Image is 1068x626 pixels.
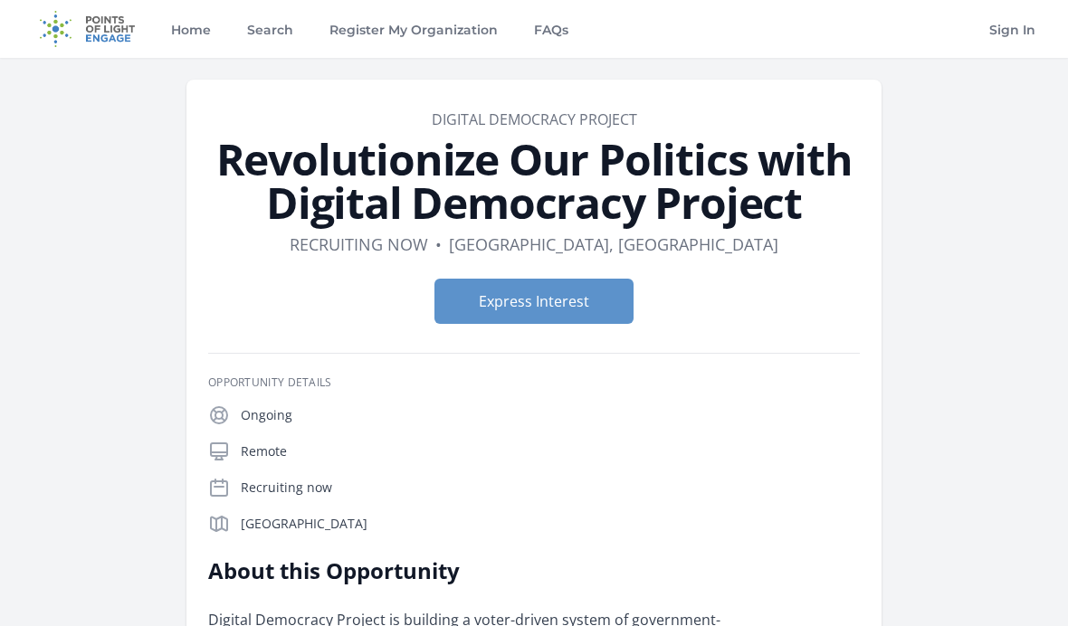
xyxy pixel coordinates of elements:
[241,406,860,424] p: Ongoing
[435,232,442,257] div: •
[241,515,860,533] p: [GEOGRAPHIC_DATA]
[208,138,860,224] h1: Revolutionize Our Politics with Digital Democracy Project
[208,375,860,390] h3: Opportunity Details
[208,556,738,585] h2: About this Opportunity
[290,232,428,257] dd: Recruiting now
[241,442,860,460] p: Remote
[432,109,637,129] a: Digital Democracy Project
[434,279,634,324] button: Express Interest
[449,232,778,257] dd: [GEOGRAPHIC_DATA], [GEOGRAPHIC_DATA]
[241,479,860,497] p: Recruiting now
